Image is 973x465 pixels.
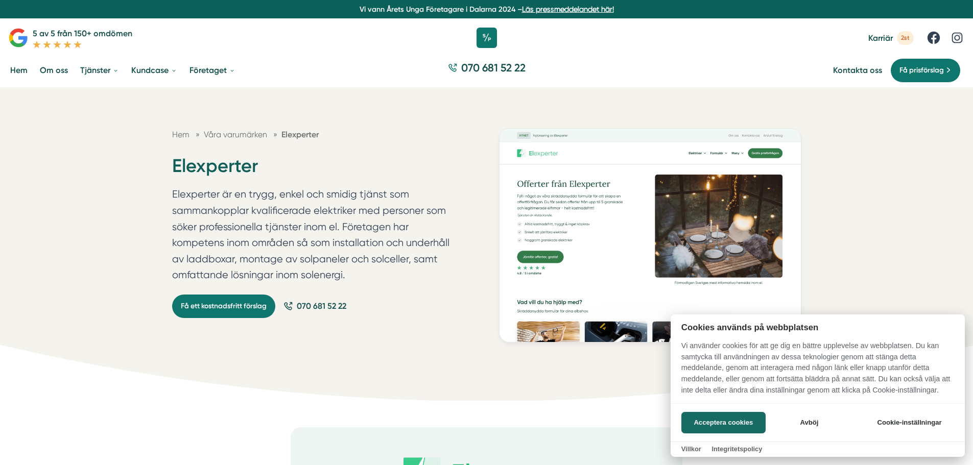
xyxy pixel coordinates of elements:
button: Cookie-inställningar [865,412,954,433]
button: Acceptera cookies [681,412,766,433]
a: Villkor [681,445,701,453]
p: Vi använder cookies för att ge dig en bättre upplevelse av webbplatsen. Du kan samtycka till anvä... [671,340,965,403]
h2: Cookies används på webbplatsen [671,323,965,332]
button: Avböj [769,412,850,433]
a: Integritetspolicy [711,445,762,453]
